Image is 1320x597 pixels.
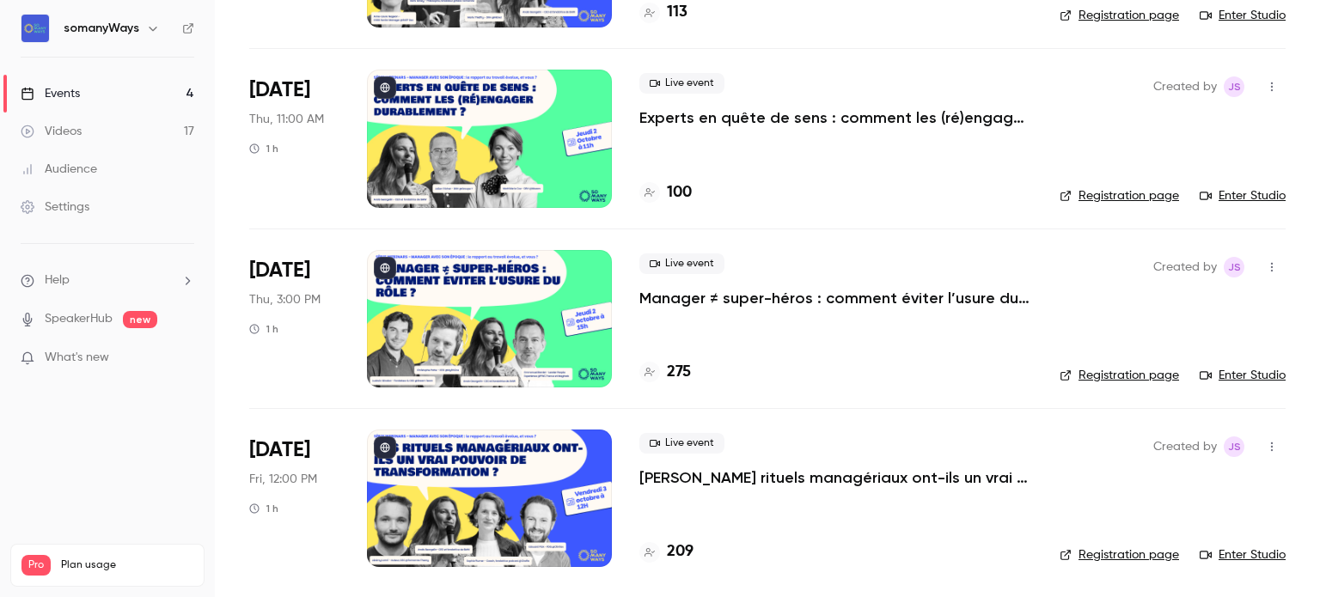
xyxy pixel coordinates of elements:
[249,257,310,284] span: [DATE]
[249,142,278,155] div: 1 h
[1153,76,1217,97] span: Created by
[1060,187,1179,204] a: Registration page
[1060,546,1179,563] a: Registration page
[639,467,1032,488] a: [PERSON_NAME] rituels managériaux ont-ils un vrai pouvoir de transformation ?
[45,310,113,328] a: SpeakerHub
[639,107,1032,128] a: Experts en quête de sens : comment les (ré)engager durablement ?
[249,322,278,336] div: 1 h
[667,181,692,204] h4: 100
[1228,257,1241,277] span: JS
[667,361,691,384] h4: 275
[639,181,692,204] a: 100
[249,291,321,308] span: Thu, 3:00 PM
[667,1,687,24] h4: 113
[45,271,70,289] span: Help
[21,161,97,178] div: Audience
[174,350,194,366] iframe: Noticeable Trigger
[249,70,339,207] div: Oct 2 Thu, 11:00 AM (Europe/Paris)
[1228,436,1241,457] span: JS
[667,540,694,563] h4: 209
[1224,436,1244,457] span: Julia Sueur
[1228,76,1241,97] span: JS
[249,436,310,464] span: [DATE]
[1200,187,1286,204] a: Enter Studio
[249,502,278,515] div: 1 h
[1153,436,1217,457] span: Created by
[639,433,724,454] span: Live event
[249,111,324,128] span: Thu, 11:00 AM
[1200,546,1286,563] a: Enter Studio
[249,76,310,104] span: [DATE]
[639,73,724,94] span: Live event
[1153,257,1217,277] span: Created by
[639,253,724,274] span: Live event
[21,555,51,576] span: Pro
[1060,7,1179,24] a: Registration page
[21,271,194,289] li: help-dropdown-opener
[639,288,1032,308] a: Manager ≠ super-héros : comment éviter l’usure du rôle ?
[45,349,109,367] span: What's new
[639,361,691,384] a: 275
[1200,7,1286,24] a: Enter Studio
[1200,367,1286,384] a: Enter Studio
[639,540,694,563] a: 209
[1060,367,1179,384] a: Registration page
[21,85,80,102] div: Events
[21,123,82,140] div: Videos
[21,198,89,216] div: Settings
[61,558,193,572] span: Plan usage
[249,471,317,488] span: Fri, 12:00 PM
[21,15,49,42] img: somanyWays
[123,311,157,328] span: new
[249,250,339,387] div: Oct 2 Thu, 3:00 PM (Europe/Paris)
[639,1,687,24] a: 113
[64,20,139,37] h6: somanyWays
[1224,76,1244,97] span: Julia Sueur
[249,429,339,567] div: Oct 3 Fri, 12:00 PM (Europe/Paris)
[1224,257,1244,277] span: Julia Sueur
